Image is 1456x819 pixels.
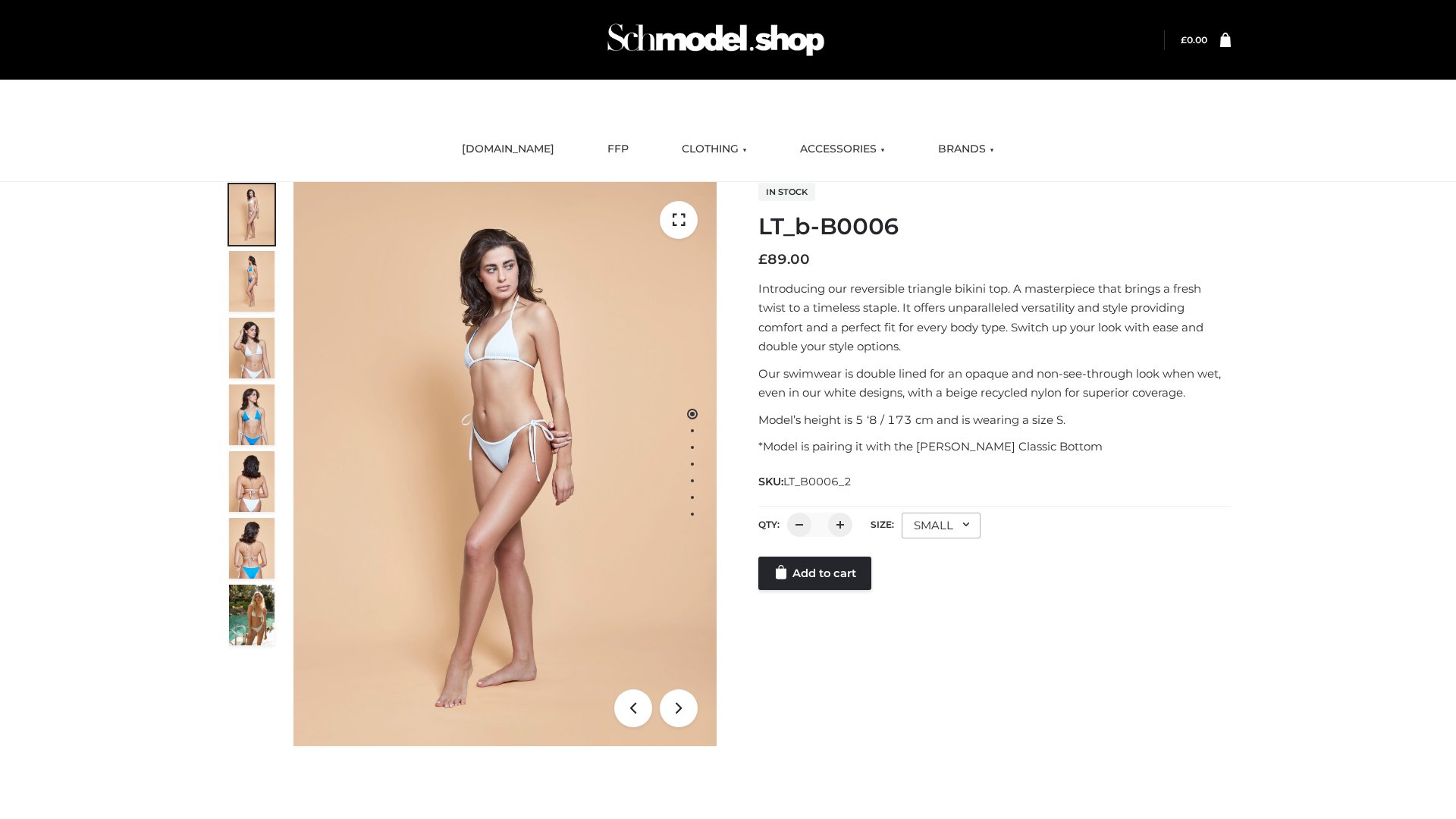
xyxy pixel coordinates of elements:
[758,519,780,530] label: QTY:
[927,133,1006,166] a: BRANDS
[783,475,852,488] span: LT_B0006_2
[293,182,717,746] img: LT_b-B0006
[902,513,981,538] div: SMALL
[229,451,275,512] img: ArielClassicBikiniTop_CloudNine_AzureSky_OW114ECO_7-scaled.jpg
[1181,34,1187,45] span: £
[758,557,871,590] a: Add to cart
[758,279,1231,356] p: Introducing our reversible triangle bikini top. A masterpiece that brings a fresh twist to a time...
[758,183,815,201] span: In stock
[871,519,894,530] label: Size:
[229,585,275,645] img: Arieltop_CloudNine_AzureSky2.jpg
[229,384,275,445] img: ArielClassicBikiniTop_CloudNine_AzureSky_OW114ECO_4-scaled.jpg
[229,318,275,378] img: ArielClassicBikiniTop_CloudNine_AzureSky_OW114ECO_3-scaled.jpg
[229,184,275,245] img: ArielClassicBikiniTop_CloudNine_AzureSky_OW114ECO_1-scaled.jpg
[758,251,767,268] span: £
[596,133,640,166] a: FFP
[229,518,275,579] img: ArielClassicBikiniTop_CloudNine_AzureSky_OW114ECO_8-scaled.jpg
[758,437,1231,457] p: *Model is pairing it with the [PERSON_NAME] Classic Bottom
[758,213,1231,240] h1: LT_b-B0006
[758,410,1231,430] p: Model’s height is 5 ‘8 / 173 cm and is wearing a size S.
[758,251,810,268] bdi: 89.00
[670,133,758,166] a: CLOTHING
[789,133,896,166] a: ACCESSORIES
[1181,34,1207,45] a: £0.00
[758,364,1231,403] p: Our swimwear is double lined for an opaque and non-see-through look when wet, even in our white d...
[1181,34,1207,45] bdi: 0.00
[450,133,566,166] a: [DOMAIN_NAME]
[229,251,275,312] img: ArielClassicBikiniTop_CloudNine_AzureSky_OW114ECO_2-scaled.jpg
[602,10,830,70] img: Schmodel Admin 964
[758,472,853,491] span: SKU:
